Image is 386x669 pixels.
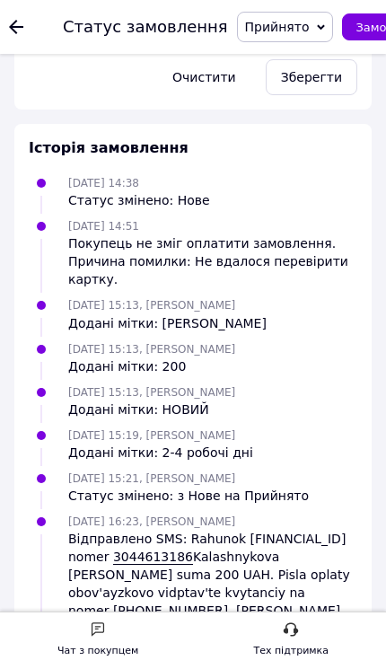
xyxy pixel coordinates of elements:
div: Додані мітки: 200 [68,357,235,375]
div: Додані мітки: НОВИЙ [68,401,235,418]
div: Додані мітки: 2-4 робочі дні [68,444,253,462]
div: Статус замовлення [63,18,228,36]
div: Покупець не зміг оплатити замовлення. Причина помилки: Не вдалося перевірити картку. [68,234,357,288]
div: Повернутися назад [9,18,23,36]
div: Статус змінено: Нове [68,191,210,209]
div: Чат з покупцем [57,642,138,660]
span: [DATE] 15:21, [PERSON_NAME] [68,472,235,485]
div: Тех підтримка [253,642,329,660]
span: Історія замовлення [29,139,189,156]
span: [DATE] 14:38 [68,177,139,189]
div: Додані мітки: [PERSON_NAME] [68,314,267,332]
span: [DATE] 15:13, [PERSON_NAME] [68,299,235,312]
button: Зберегти [266,59,357,95]
span: [DATE] 15:13, [PERSON_NAME] [68,343,235,356]
span: [DATE] 15:13, [PERSON_NAME] [68,386,235,399]
span: Прийнято [245,20,310,34]
button: Очистити [157,59,251,95]
span: [DATE] 16:23, [PERSON_NAME] [68,515,235,528]
div: Відправлено SMS: Rahunok [FINANCIAL_ID] nomer Kalashnykova [PERSON_NAME] suma 200 UAH. Pisla opla... [68,530,357,638]
span: [DATE] 15:19, [PERSON_NAME] [68,429,235,442]
span: [DATE] 14:51 [68,220,139,233]
div: Статус змінено: з Нове на Прийнято [68,487,309,505]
